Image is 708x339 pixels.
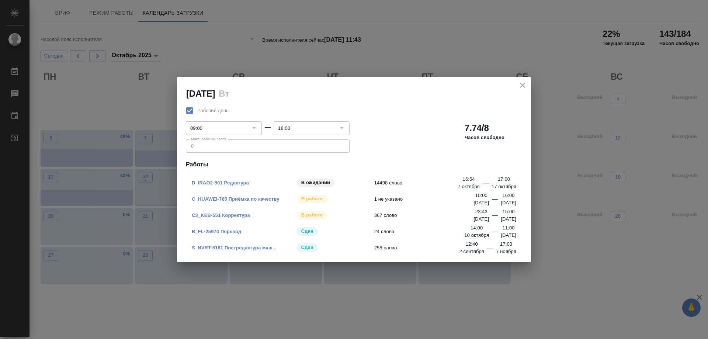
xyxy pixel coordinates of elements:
[498,176,510,183] p: 17:00
[374,244,479,252] span: 258 слово
[483,179,489,190] div: —
[374,228,479,235] span: 24 слово
[192,229,241,234] a: B_FL-25974 Перевод
[301,244,313,251] p: Сдан
[492,195,498,207] div: —
[301,195,323,203] p: В работе
[466,241,478,248] p: 12:40
[459,248,484,255] p: 2 сентября
[500,241,512,248] p: 17:00
[501,215,516,223] p: [DATE]
[265,123,271,132] div: —
[301,211,323,219] p: В работе
[464,232,489,239] p: 10 октября
[192,245,277,250] a: S_NVRT-5181 Постредактура маш...
[492,211,498,223] div: —
[517,80,528,91] button: close
[186,89,215,98] h2: [DATE]
[503,192,515,199] p: 16:00
[374,179,479,187] span: 14498 слово
[475,192,487,199] p: 10:00
[374,196,479,203] span: 1 не указано
[219,89,229,98] h2: Вт
[186,160,522,169] h4: Работы
[471,224,483,232] p: 14:00
[374,212,479,219] span: 367 слово
[465,122,489,134] h2: 7.74/8
[487,243,493,255] div: —
[492,227,498,239] div: —
[301,179,330,186] p: В ожидании
[458,183,480,190] p: 7 октября
[465,134,504,141] p: Часов свободно
[503,224,515,232] p: 11:00
[503,208,515,215] p: 15:00
[463,176,475,183] p: 16:54
[473,199,489,207] p: [DATE]
[475,208,487,215] p: 23:43
[192,180,249,186] a: D_IRAO2-501 Редактура
[301,228,313,235] p: Сдан
[473,215,489,223] p: [DATE]
[197,107,229,114] span: Рабочий день
[496,248,516,255] p: 7 ноября
[501,199,516,207] p: [DATE]
[192,212,250,218] a: C3_KEB-551 Корректура
[492,183,516,190] p: 17 октября
[501,232,516,239] p: [DATE]
[192,196,280,202] a: C_HUAWEI-765 Приёмка по качеству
